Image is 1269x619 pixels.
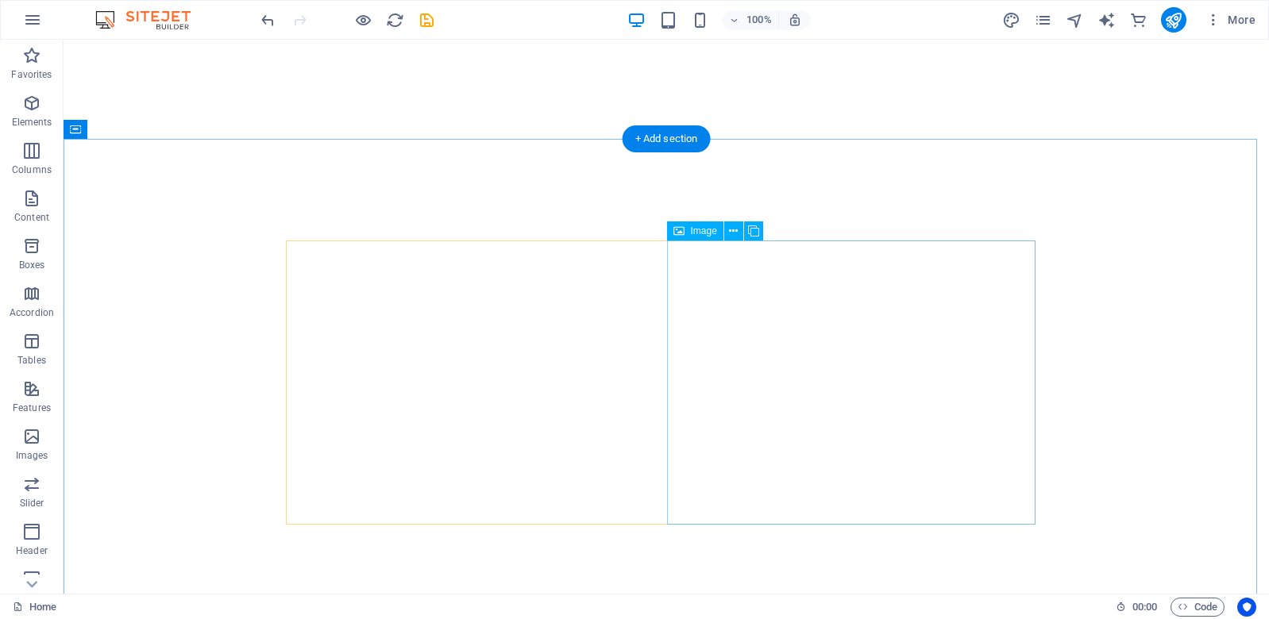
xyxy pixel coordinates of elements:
[11,68,52,81] p: Favorites
[1161,7,1186,33] button: publish
[1034,10,1053,29] button: pages
[723,10,779,29] button: 100%
[788,13,802,27] i: On resize automatically adjust zoom level to fit chosen device.
[1132,598,1157,617] span: 00 00
[1066,10,1085,29] button: navigator
[623,125,711,152] div: + Add section
[1164,11,1182,29] i: Publish
[12,116,52,129] p: Elements
[16,449,48,462] p: Images
[12,163,52,176] p: Columns
[418,11,436,29] i: Save (Ctrl+S)
[1129,11,1147,29] i: Commerce
[1144,601,1146,613] span: :
[386,11,404,29] i: Reload page
[1002,10,1021,29] button: design
[14,211,49,224] p: Content
[19,259,45,271] p: Boxes
[1002,11,1020,29] i: Design (Ctrl+Alt+Y)
[746,10,772,29] h6: 100%
[417,10,436,29] button: save
[1178,598,1217,617] span: Code
[20,497,44,509] p: Slider
[1097,10,1117,29] button: text_generator
[1237,598,1256,617] button: Usercentrics
[17,354,46,367] p: Tables
[13,402,51,414] p: Features
[16,544,48,557] p: Header
[691,226,717,236] span: Image
[1097,11,1116,29] i: AI Writer
[385,10,404,29] button: reload
[258,10,277,29] button: undo
[1034,11,1052,29] i: Pages (Ctrl+Alt+S)
[1129,10,1148,29] button: commerce
[10,306,54,319] p: Accordion
[1171,598,1225,617] button: Code
[259,11,277,29] i: Undo: Delete elements (Ctrl+Z)
[1199,7,1262,33] button: More
[1116,598,1158,617] h6: Session time
[1066,11,1084,29] i: Navigator
[13,598,56,617] a: Click to cancel selection. Double-click to open Pages
[91,10,210,29] img: Editor Logo
[1205,12,1255,28] span: More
